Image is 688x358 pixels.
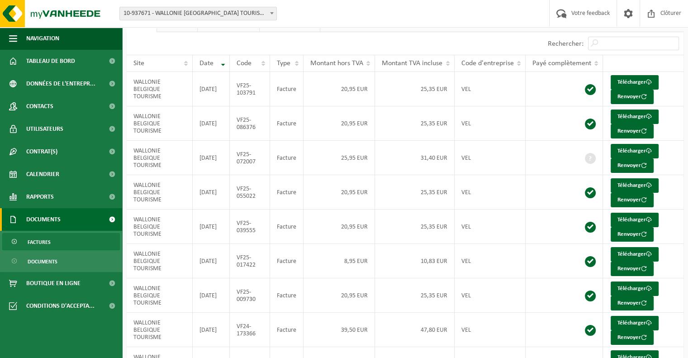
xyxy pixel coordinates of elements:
td: VF25-009730 [230,278,270,313]
span: Calendrier [26,163,59,186]
td: VF24-173366 [230,313,270,347]
span: Montant hors TVA [310,60,363,67]
td: VEL [455,278,526,313]
td: 25,35 EUR [375,106,454,141]
td: 25,35 EUR [375,278,454,313]
span: 10-937671 - WALLONIE BELGIQUE TOURISME - NAMUR [120,7,276,20]
td: [DATE] [193,313,230,347]
td: [DATE] [193,210,230,244]
td: Facture [270,244,304,278]
td: 20,95 EUR [304,278,375,313]
td: 20,95 EUR [304,72,375,106]
button: Renvoyer [611,330,654,345]
span: 10-937671 - WALLONIE BELGIQUE TOURISME - NAMUR [119,7,277,20]
button: Renvoyer [611,193,654,207]
td: [DATE] [193,175,230,210]
td: VEL [455,141,526,175]
label: Rechercher: [548,40,584,48]
span: Factures [28,234,51,251]
td: 25,95 EUR [304,141,375,175]
td: 25,35 EUR [375,72,454,106]
td: VEL [455,175,526,210]
a: Factures [2,233,120,250]
td: [DATE] [193,278,230,313]
td: 25,35 EUR [375,175,454,210]
td: VF25-103791 [230,72,270,106]
button: Renvoyer [611,296,654,310]
a: Télécharger [611,247,659,262]
span: Contacts [26,95,53,118]
span: Documents [26,208,61,231]
td: WALLONIE BELGIQUE TOURISME [127,106,193,141]
td: Facture [270,106,304,141]
span: Type [277,60,290,67]
td: 8,95 EUR [304,244,375,278]
td: Facture [270,175,304,210]
td: Facture [270,72,304,106]
td: VF25-055022 [230,175,270,210]
span: Montant TVA incluse [382,60,442,67]
td: [DATE] [193,106,230,141]
td: [DATE] [193,141,230,175]
a: Télécharger [611,144,659,158]
td: WALLONIE BELGIQUE TOURISME [127,278,193,313]
a: Télécharger [611,213,659,227]
span: Code d'entreprise [461,60,514,67]
span: Site [133,60,144,67]
td: WALLONIE BELGIQUE TOURISME [127,141,193,175]
span: Code [237,60,251,67]
a: Télécharger [611,110,659,124]
td: Facture [270,313,304,347]
td: VEL [455,72,526,106]
span: Conditions d'accepta... [26,295,95,317]
span: Contrat(s) [26,140,57,163]
td: Facture [270,141,304,175]
td: 10,83 EUR [375,244,454,278]
td: 20,95 EUR [304,175,375,210]
a: Télécharger [611,282,659,296]
td: 20,95 EUR [304,106,375,141]
td: VEL [455,244,526,278]
td: WALLONIE BELGIQUE TOURISME [127,175,193,210]
td: VF25-086376 [230,106,270,141]
span: Utilisateurs [26,118,63,140]
td: WALLONIE BELGIQUE TOURISME [127,244,193,278]
td: 47,80 EUR [375,313,454,347]
a: Documents [2,253,120,270]
button: Renvoyer [611,90,654,104]
td: WALLONIE BELGIQUE TOURISME [127,313,193,347]
td: VEL [455,210,526,244]
span: Données de l'entrepr... [26,72,95,95]
td: 25,35 EUR [375,210,454,244]
button: Renvoyer [611,124,654,138]
a: Télécharger [611,316,659,330]
span: Documents [28,253,57,270]
td: 20,95 EUR [304,210,375,244]
span: Date [199,60,214,67]
td: VF25-039555 [230,210,270,244]
span: Navigation [26,27,59,50]
a: Télécharger [611,178,659,193]
span: Boutique en ligne [26,272,81,295]
td: VF25-017422 [230,244,270,278]
td: VEL [455,106,526,141]
td: WALLONIE BELGIQUE TOURISME [127,72,193,106]
button: Renvoyer [611,227,654,242]
span: Rapports [26,186,54,208]
button: Renvoyer [611,158,654,173]
td: Facture [270,210,304,244]
td: VEL [455,313,526,347]
td: 31,40 EUR [375,141,454,175]
a: Télécharger [611,75,659,90]
td: VF25-072007 [230,141,270,175]
td: Facture [270,278,304,313]
span: Payé complètement [532,60,591,67]
button: Renvoyer [611,262,654,276]
td: [DATE] [193,72,230,106]
td: [DATE] [193,244,230,278]
span: Tableau de bord [26,50,75,72]
td: WALLONIE BELGIQUE TOURISME [127,210,193,244]
td: 39,50 EUR [304,313,375,347]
